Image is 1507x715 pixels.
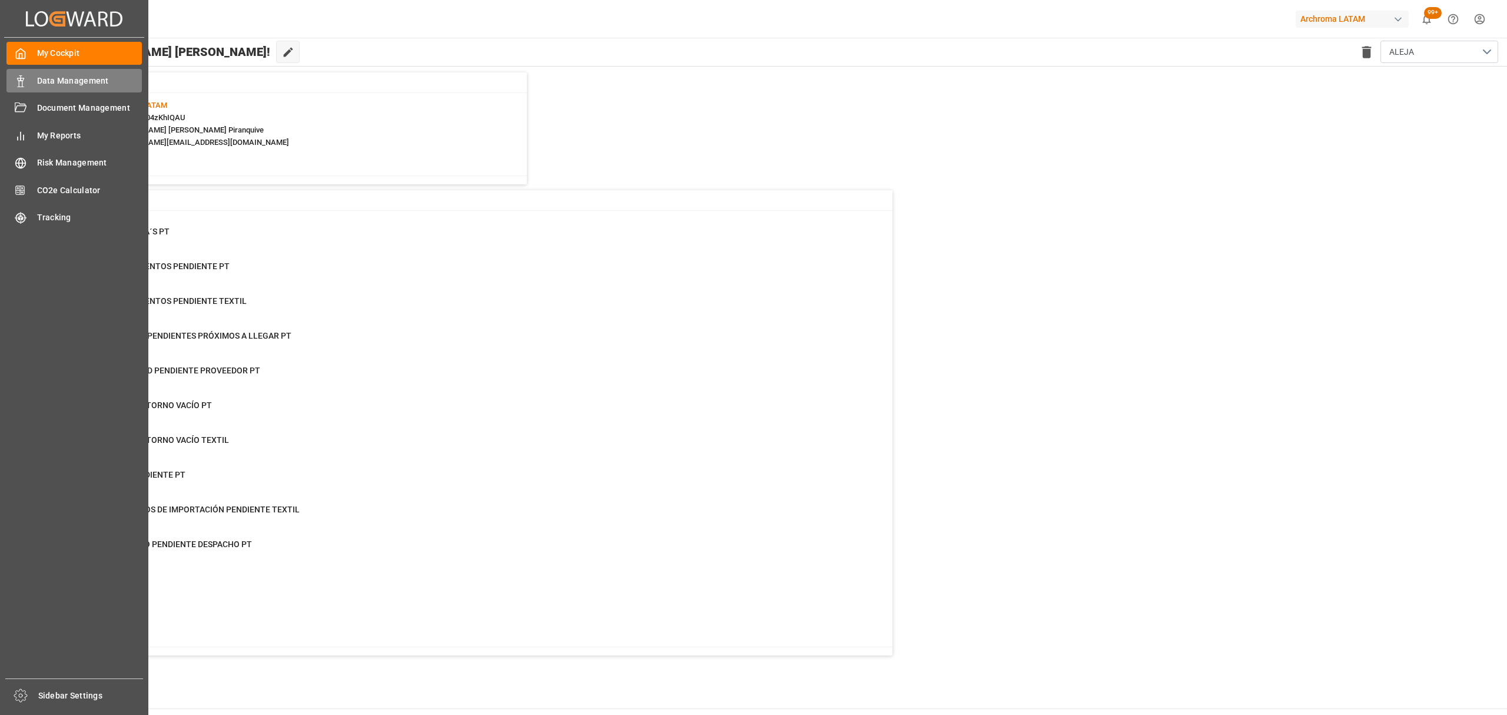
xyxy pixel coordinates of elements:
span: My Cockpit [37,47,142,59]
a: 46DISPONIBILIDAD PENDIENTE PROVEEDOR PTPurchase Orders [61,365,878,389]
button: Archroma LATAM [1296,8,1413,30]
button: Help Center [1440,6,1466,32]
span: Tracking [37,211,142,224]
a: CO2e Calculator [6,178,142,201]
span: Hello [PERSON_NAME] [PERSON_NAME]! [49,41,270,63]
a: 0PENDIENTE RETORNO VACÍO PTFinal Delivery [61,399,878,424]
a: 163DOCUMENTOS PENDIENTES PRÓXIMOS A LLEGAR PTPurchase Orders [61,330,878,355]
span: PAGADOS PERO PENDIENTE DESPACHO PT [90,539,252,549]
span: ENVIO DOCUMENTOS PENDIENTE PT [90,261,230,271]
button: open menu [1380,41,1498,63]
a: Document Management [6,97,142,120]
span: : [PERSON_NAME] [PERSON_NAME] Piranquive [105,125,264,134]
a: 0ENTREGA PENDIENTE PTFinal Delivery [61,469,878,494]
span: ENVIO DOCUMENTOS PENDIENTE TEXTIL [90,296,247,306]
span: My Reports [37,130,142,142]
span: PENDIENTE RETORNO VACÍO PT [90,400,212,410]
a: 105PAGO DERECHOS DE IMPORTACIÓN PENDIENTE TEXTILFinal Delivery [61,504,878,528]
a: 4BL RELEASEFinal Delivery [61,573,878,598]
span: PENDIENTE RETORNO VACÍO TEXTIL [90,435,229,445]
span: DISPONIBILIDAD PENDIENTE PROVEEDOR PT [90,366,260,375]
a: 10CAMBIO DE ETA´S PTContainer Schema [61,226,878,250]
a: My Cockpit [6,42,142,65]
span: ALEJA [1389,46,1414,58]
a: 0ENVIO DOCUMENTOS PENDIENTE PTPurchase Orders [61,260,878,285]
div: Archroma LATAM [1296,11,1409,28]
span: Data Management [37,75,142,87]
a: 5ENVIO DOCUMENTOS PENDIENTE TEXTILPurchase Orders [61,295,878,320]
span: Risk Management [37,157,142,169]
a: 4PAGADOS PERO PENDIENTE DESPACHO PTFinal Delivery [61,538,878,563]
span: : [PERSON_NAME][EMAIL_ADDRESS][DOMAIN_NAME] [105,138,289,147]
span: PAGO DERECHOS DE IMPORTACIÓN PENDIENTE TEXTIL [90,505,300,514]
a: Risk Management [6,151,142,174]
span: CO2e Calculator [37,184,142,197]
span: Document Management [37,102,142,114]
span: Sidebar Settings [38,690,144,702]
a: 0PENDIENTE RETORNO VACÍO TEXTILFinal Delivery [61,434,878,459]
span: DOCUMENTOS PENDIENTES PRÓXIMOS A LLEGAR PT [90,331,291,340]
button: show 100 new notifications [1413,6,1440,32]
a: Data Management [6,69,142,92]
a: My Reports [6,124,142,147]
span: 99+ [1424,7,1442,19]
a: Tracking [6,206,142,229]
